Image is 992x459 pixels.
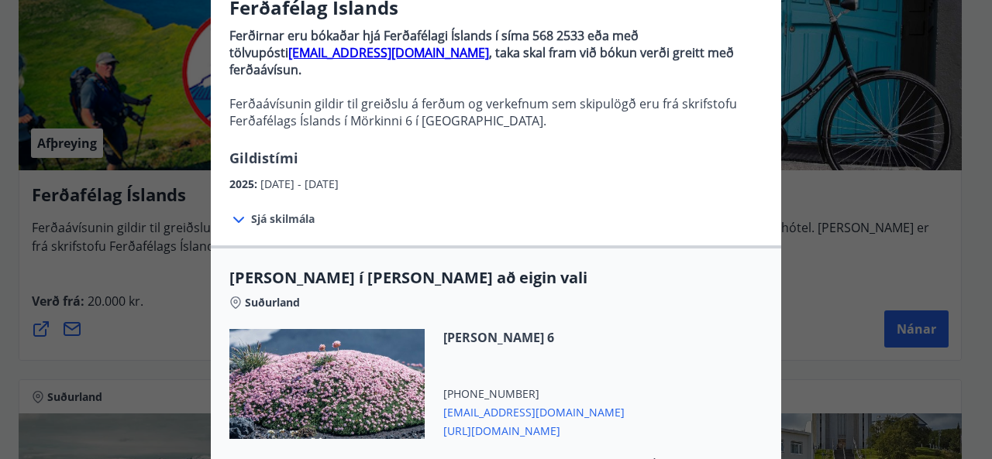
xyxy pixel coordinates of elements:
[229,149,298,167] span: Gildistími
[251,211,315,227] span: Sjá skilmála
[229,44,734,78] strong: , taka skal fram við bókun verði greitt með ferðaávísun.
[245,295,300,310] span: Suðurland
[260,176,339,191] span: [DATE] - [DATE]
[288,44,489,61] a: [EMAIL_ADDRESS][DOMAIN_NAME]
[229,176,260,191] span: 2025 :
[229,267,763,289] span: [PERSON_NAME] í [PERSON_NAME] að eigin vali
[229,27,639,61] strong: Ferðirnar eru bókaðar hjá Ferðafélagi Íslands í síma 568 2533 eða með tölvupósti
[229,95,763,129] p: Ferðaávísunin gildir til greiðslu á ferðum og verkefnum sem skipulögð eru frá skrifstofu Ferðafél...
